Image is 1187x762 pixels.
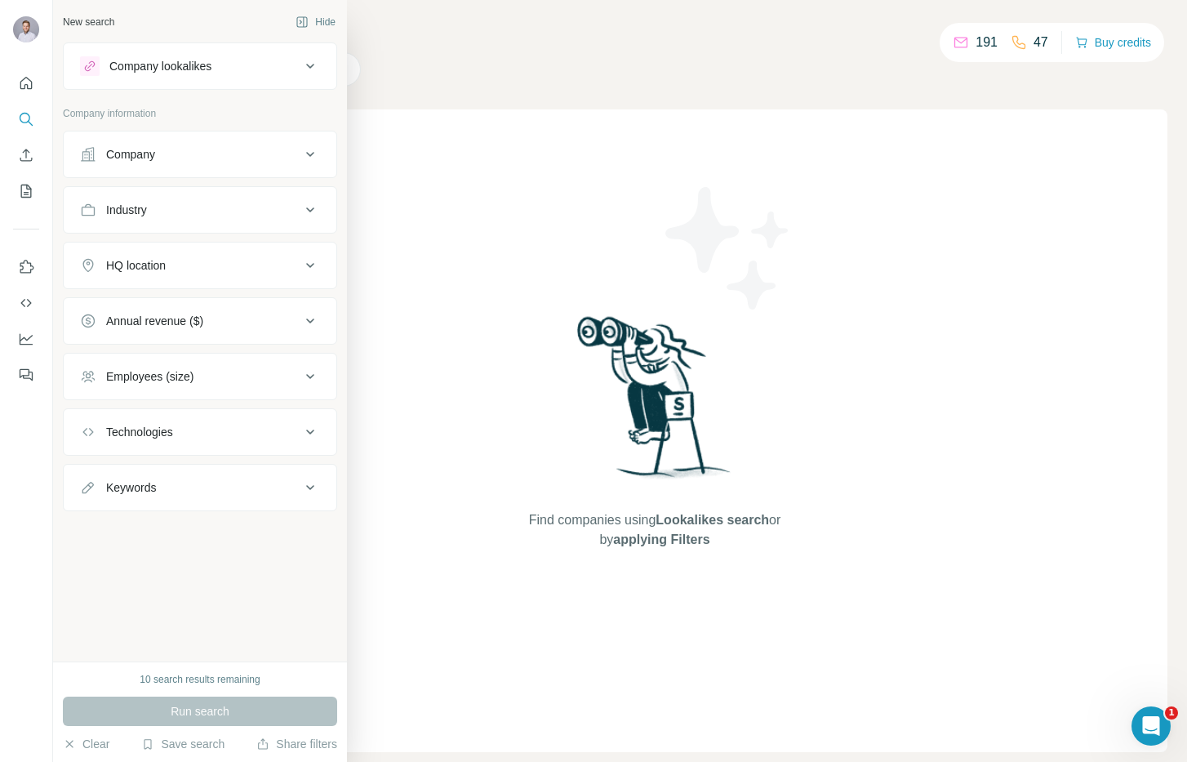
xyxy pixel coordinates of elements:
button: Hide [284,10,347,34]
span: Find companies using or by [524,510,785,550]
div: Keywords [106,479,156,496]
button: Search [13,105,39,134]
button: Share filters [256,736,337,752]
button: Buy credits [1075,31,1151,54]
button: Company lookalikes [64,47,336,86]
button: Dashboard [13,324,39,354]
button: Industry [64,190,336,229]
h4: Search [142,20,1167,42]
button: Use Surfe API [13,288,39,318]
button: Enrich CSV [13,140,39,170]
button: Use Surfe on LinkedIn [13,252,39,282]
div: New search [63,15,114,29]
button: Feedback [13,360,39,390]
p: 191 [976,33,998,52]
img: Surfe Illustration - Stars [655,175,802,322]
button: My lists [13,176,39,206]
div: Company lookalikes [109,58,211,74]
div: HQ location [106,257,166,274]
button: HQ location [64,246,336,285]
button: Quick start [13,69,39,98]
button: Save search [141,736,225,752]
div: Industry [106,202,147,218]
img: Surfe Illustration - Woman searching with binoculars [570,312,740,494]
button: Clear [63,736,109,752]
span: Lookalikes search [656,513,769,527]
button: Annual revenue ($) [64,301,336,341]
div: 10 search results remaining [140,672,260,687]
iframe: Intercom live chat [1131,706,1171,746]
p: Company information [63,106,337,121]
p: 47 [1034,33,1048,52]
div: Company [106,146,155,163]
div: Annual revenue ($) [106,313,203,329]
div: Employees (size) [106,368,193,385]
span: applying Filters [613,533,709,546]
img: Avatar [13,16,39,42]
button: Employees (size) [64,357,336,396]
div: Technologies [106,424,173,440]
span: 1 [1165,706,1178,720]
button: Company [64,135,336,174]
button: Technologies [64,412,336,452]
button: Keywords [64,468,336,507]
